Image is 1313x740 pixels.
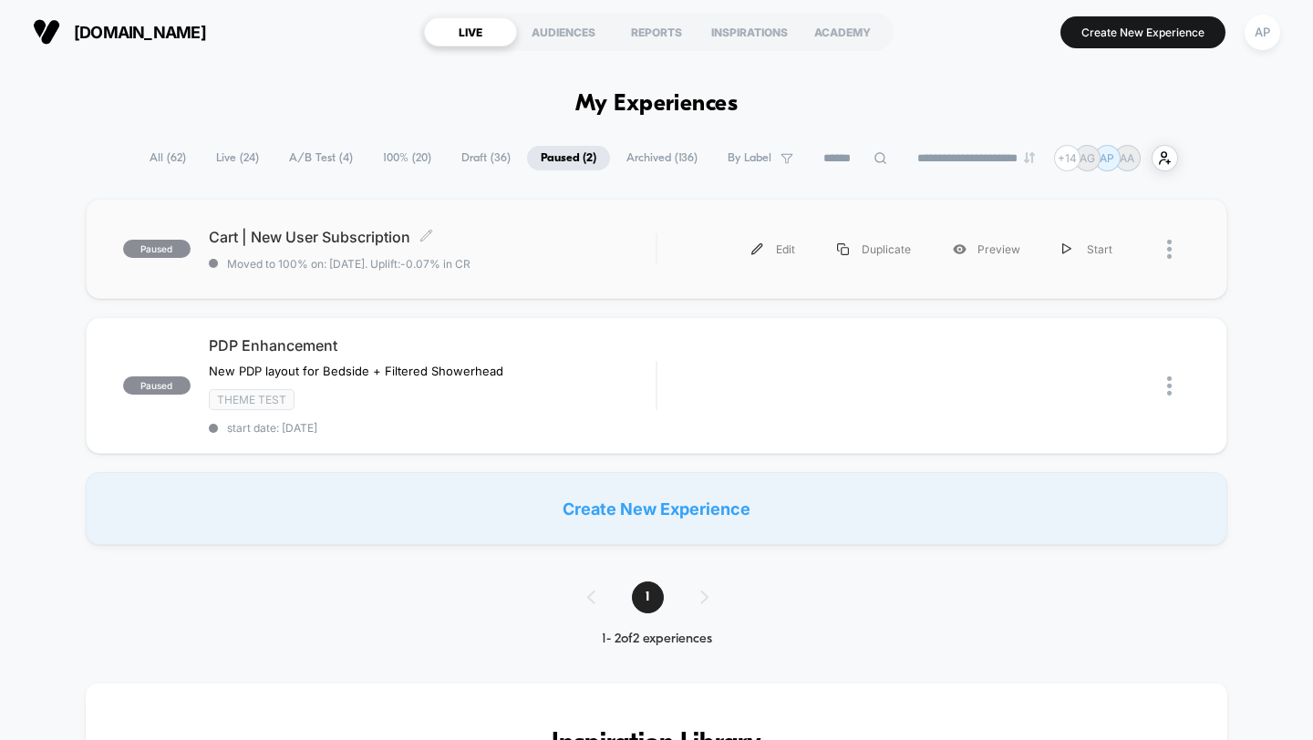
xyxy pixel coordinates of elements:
[1024,152,1035,163] img: end
[517,17,610,46] div: AUDIENCES
[202,146,273,170] span: Live ( 24 )
[730,229,816,270] div: Edit
[632,581,664,613] span: 1
[703,17,796,46] div: INSPIRATIONS
[33,18,60,46] img: Visually logo
[728,151,771,165] span: By Label
[613,146,711,170] span: Archived ( 136 )
[569,632,745,647] div: 1 - 2 of 2 experiences
[209,389,295,410] span: Theme Test
[209,228,656,246] span: Cart | New User Subscription
[1100,151,1114,165] p: AP
[1239,14,1286,51] button: AP
[1080,151,1095,165] p: AG
[1060,16,1225,48] button: Create New Experience
[209,336,656,355] span: PDP Enhancement
[424,17,517,46] div: LIVE
[27,17,212,46] button: [DOMAIN_NAME]
[610,17,703,46] div: REPORTS
[123,240,191,258] span: paused
[448,146,524,170] span: Draft ( 36 )
[527,146,610,170] span: Paused ( 2 )
[932,229,1041,270] div: Preview
[369,146,445,170] span: 100% ( 20 )
[837,243,849,255] img: menu
[209,364,503,378] span: New PDP layout for Bedside + ﻿Filtered Showerhead
[136,146,200,170] span: All ( 62 )
[227,257,470,271] span: Moved to 100% on: [DATE] . Uplift: -0.07% in CR
[1245,15,1280,50] div: AP
[275,146,367,170] span: A/B Test ( 4 )
[816,229,932,270] div: Duplicate
[1062,243,1071,255] img: menu
[1120,151,1134,165] p: AA
[209,421,656,435] span: start date: [DATE]
[1167,240,1172,259] img: close
[123,376,191,395] span: paused
[1167,376,1172,396] img: close
[796,17,889,46] div: ACADEMY
[575,91,739,118] h1: My Experiences
[1041,229,1133,270] div: Start
[74,23,206,42] span: [DOMAIN_NAME]
[1054,145,1080,171] div: + 14
[86,472,1228,545] div: Create New Experience
[751,243,763,255] img: menu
